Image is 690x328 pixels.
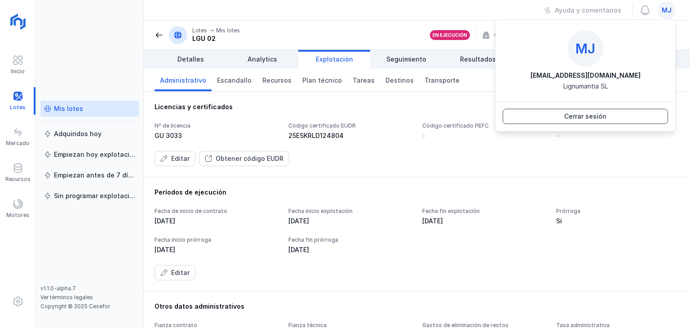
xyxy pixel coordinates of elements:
[155,151,195,166] button: Editar
[54,150,135,159] div: Empiezan hoy explotación
[460,55,496,64] span: Resultados
[316,55,353,64] span: Explotación
[257,69,297,91] a: Recursos
[54,104,83,113] div: Mis lotes
[563,82,608,91] div: Lignumantia SL
[425,76,460,85] span: Transporte
[54,129,102,138] div: Adquiridos hoy
[217,76,252,85] span: Escandallo
[155,245,278,254] div: [DATE]
[216,27,240,34] div: Mis lotes
[662,6,672,15] span: mj
[155,236,278,244] div: Fecha inicio prórroga
[155,208,278,215] div: Fecha de inicio de contrato
[503,109,668,124] button: Cerrar sesión
[531,71,641,80] div: [EMAIL_ADDRESS][DOMAIN_NAME]
[155,131,278,140] div: GU 3033
[433,32,467,38] div: En ejecución
[556,217,679,226] div: Sí
[40,285,139,292] div: v1.1.0-alpha.7
[422,217,545,226] div: [DATE]
[7,10,29,33] img: logoRight.svg
[5,176,31,183] div: Recursos
[385,76,414,85] span: Destinos
[556,131,559,140] div: -
[40,188,139,204] a: Sin programar explotación
[40,303,139,310] div: Copyright © 2025 Cesefor
[386,55,426,64] span: Seguimiento
[177,55,204,64] span: Detalles
[353,76,375,85] span: Tareas
[40,294,93,301] a: Ver términos legales
[155,217,278,226] div: [DATE]
[155,265,195,280] button: Editar
[54,171,135,180] div: Empiezan antes de 7 días
[288,245,411,254] div: [DATE]
[302,76,342,85] span: Plan técnico
[6,212,30,219] div: Motores
[298,50,370,69] a: Explotación
[422,131,425,140] div: -
[288,122,411,129] div: Código certificado EUDR
[171,268,190,277] div: Editar
[556,208,679,215] div: Prórroga
[11,68,25,75] div: Inicio
[575,40,595,57] span: mj
[192,34,240,43] div: LGU 02
[155,122,278,129] div: Nº de licencia
[54,191,135,200] div: Sin programar explotación
[422,122,545,129] div: Código certificado PEFC
[419,69,465,91] a: Transporte
[262,76,292,85] span: Recursos
[40,146,139,163] a: Empiezan hoy explotación
[288,208,411,215] div: Fecha inicio explotación
[380,69,419,91] a: Destinos
[347,69,380,91] a: Tareas
[442,50,514,69] a: Resultados
[288,131,411,140] div: 25ESKRLD124804
[155,188,679,197] div: Períodos de ejecución
[564,112,606,121] div: Cerrar sesión
[248,55,277,64] span: Analytics
[199,151,289,166] button: Obtener código EUDR
[555,6,621,15] div: Ayuda y comentarios
[370,50,442,69] a: Seguimiento
[212,69,257,91] a: Escandallo
[155,102,679,111] div: Licencias y certificados
[171,154,190,163] div: Editar
[6,140,30,147] div: Mercado
[160,76,206,85] span: Administrativo
[422,208,545,215] div: Fecha fin explotación
[155,69,212,91] a: Administrativo
[297,69,347,91] a: Plan técnico
[40,101,139,117] a: Mis lotes
[40,167,139,183] a: Empiezan antes de 7 días
[288,217,411,226] div: [DATE]
[155,50,226,69] a: Detalles
[226,50,298,69] a: Analytics
[40,126,139,142] a: Adquiridos hoy
[155,302,679,311] div: Otros datos administrativos
[216,154,283,163] div: Obtener código EUDR
[538,3,627,18] button: Ayuda y comentarios
[288,236,411,244] div: Fecha fin prórroga
[192,27,207,34] div: Lotes
[482,28,589,42] div: Creado por tu organización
